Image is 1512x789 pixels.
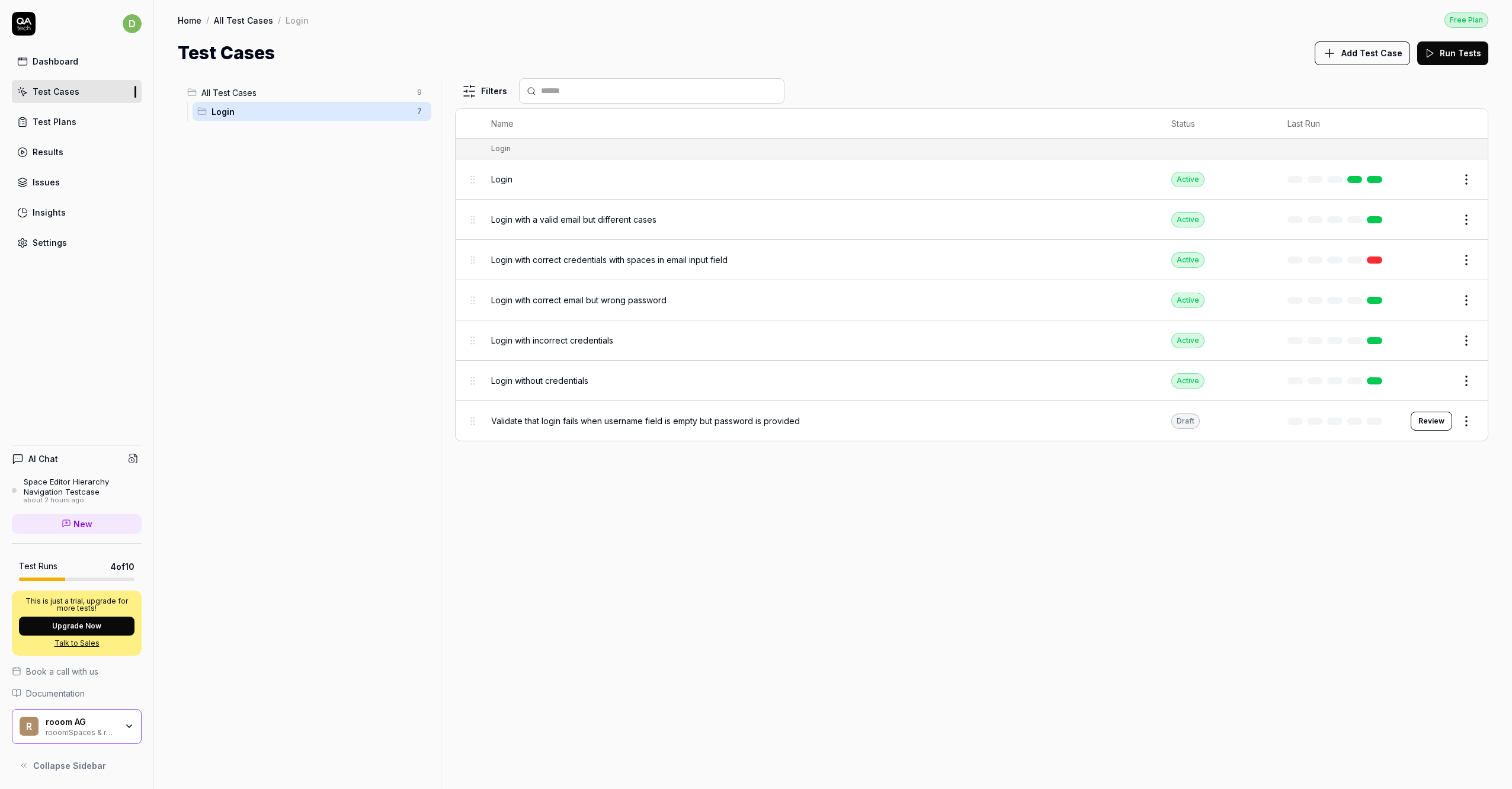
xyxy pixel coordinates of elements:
div: about 2 hours ago [24,496,142,505]
a: Test Plans [12,110,142,133]
th: Name [479,109,1159,139]
span: Login without credentials [491,374,588,387]
button: Upgrade Now [19,617,134,636]
a: Space Editor Hierarchy Navigation Testcaseabout 2 hours ago [12,477,142,504]
div: Test Plans [33,116,76,128]
div: Active [1171,373,1205,389]
a: Talk to Sales [19,638,134,649]
a: Settings [12,231,142,254]
tr: LoginActive [456,159,1488,200]
div: Login [286,14,309,26]
span: Login [212,105,410,118]
div: rooom AG [46,717,117,727]
span: Login with correct credentials with spaces in email input field [491,254,728,266]
button: Run Tests [1417,41,1488,65]
div: Drag to reorderLogin7 [193,102,431,121]
span: 4 of 10 [110,560,134,573]
div: rooomSpaces & rooomProducts [46,727,117,736]
div: Issues [33,176,60,188]
span: Collapse Sidebar [33,759,106,772]
h5: Test Runs [19,561,57,572]
div: Login [491,143,511,154]
div: Dashboard [33,55,78,68]
span: r [20,717,39,736]
div: Settings [33,236,67,249]
span: Add Test Case [1341,47,1402,59]
th: Last Run [1276,109,1399,139]
h1: Test Cases [178,40,275,66]
a: All Test Cases [214,14,273,26]
a: Dashboard [12,50,142,73]
span: New [73,518,92,530]
span: Login with incorrect credentials [491,334,613,347]
div: Active [1171,212,1205,227]
div: Results [33,146,63,158]
tr: Login with correct credentials with spaces in email input fieldActive [456,240,1488,280]
div: Active [1171,172,1205,187]
th: Status [1159,109,1276,139]
a: Home [178,14,201,26]
a: Results [12,140,142,163]
button: Free Plan [1444,12,1488,28]
span: Login with a valid email but different cases [491,213,656,226]
a: Test Cases [12,80,142,103]
div: / [278,14,281,26]
button: Filters [455,79,514,103]
div: / [206,14,209,26]
p: This is just a trial, upgrade for more tests! [19,598,134,612]
span: Book a call with us [26,665,98,678]
button: rrooom AGrooomSpaces & rooomProducts [12,709,142,745]
button: Collapse Sidebar [12,753,142,777]
div: Space Editor Hierarchy Navigation Testcase [24,477,142,496]
button: Add Test Case [1315,41,1410,65]
h4: AI Chat [28,453,58,465]
div: Draft [1171,413,1200,429]
a: Documentation [12,687,142,700]
span: Login with correct email but wrong password [491,294,667,306]
span: All Test Cases [201,86,410,99]
div: Insights [33,206,66,219]
div: Test Cases [33,85,79,98]
span: 7 [412,104,427,118]
button: Review [1411,412,1452,431]
div: Free Plan [1444,12,1488,28]
div: Active [1171,252,1205,268]
a: Insights [12,201,142,224]
span: Documentation [26,687,85,700]
tr: Login with incorrect credentialsActive [456,320,1488,361]
tr: Validate that login fails when username field is empty but password is providedDraftReview [456,401,1488,441]
button: d [123,12,142,36]
span: 9 [412,85,427,100]
span: Validate that login fails when username field is empty but password is provided [491,415,800,427]
span: d [123,14,142,33]
a: Book a call with us [12,665,142,678]
a: Issues [12,171,142,194]
span: Login [491,173,512,185]
tr: Login without credentialsActive [456,361,1488,401]
tr: Login with a valid email but different casesActive [456,200,1488,240]
div: Active [1171,293,1205,308]
div: Active [1171,333,1205,348]
a: New [12,514,142,534]
tr: Login with correct email but wrong passwordActive [456,280,1488,320]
